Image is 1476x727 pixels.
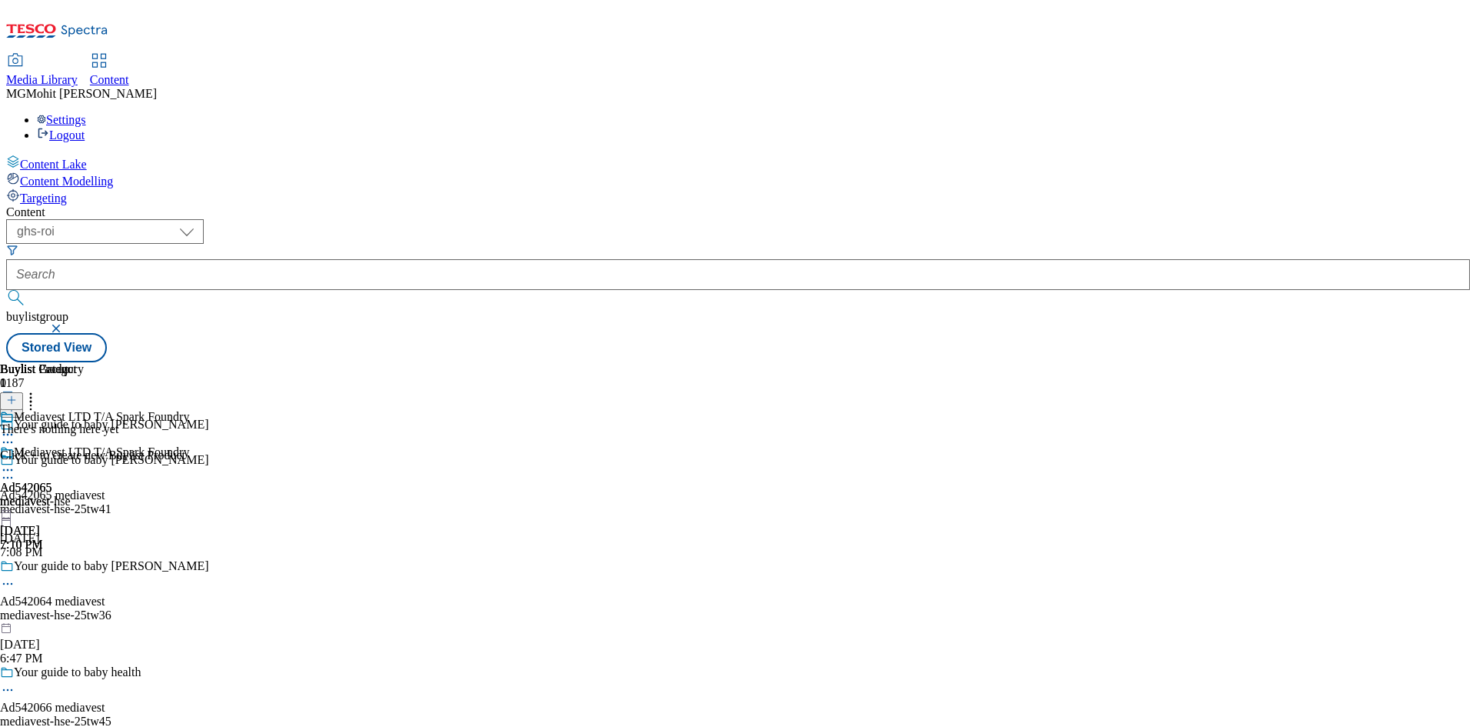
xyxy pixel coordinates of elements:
[20,175,113,188] span: Content Modelling
[14,559,209,573] div: Your guide to baby [PERSON_NAME]
[6,259,1470,290] input: Search
[6,87,26,100] span: MG
[20,158,87,171] span: Content Lake
[37,128,85,142] a: Logout
[26,87,157,100] span: Mohit [PERSON_NAME]
[6,188,1470,205] a: Targeting
[6,73,78,86] span: Media Library
[6,333,107,362] button: Stored View
[90,55,129,87] a: Content
[6,172,1470,188] a: Content Modelling
[6,244,18,256] svg: Search Filters
[6,155,1470,172] a: Content Lake
[14,453,209,467] div: Your guide to baby [PERSON_NAME]
[6,205,1470,219] div: Content
[14,665,141,679] div: Your guide to baby health
[6,55,78,87] a: Media Library
[14,418,209,432] div: Your guide to baby [PERSON_NAME]
[6,310,68,323] span: buylistgroup
[90,73,129,86] span: Content
[20,192,67,205] span: Targeting
[37,113,86,126] a: Settings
